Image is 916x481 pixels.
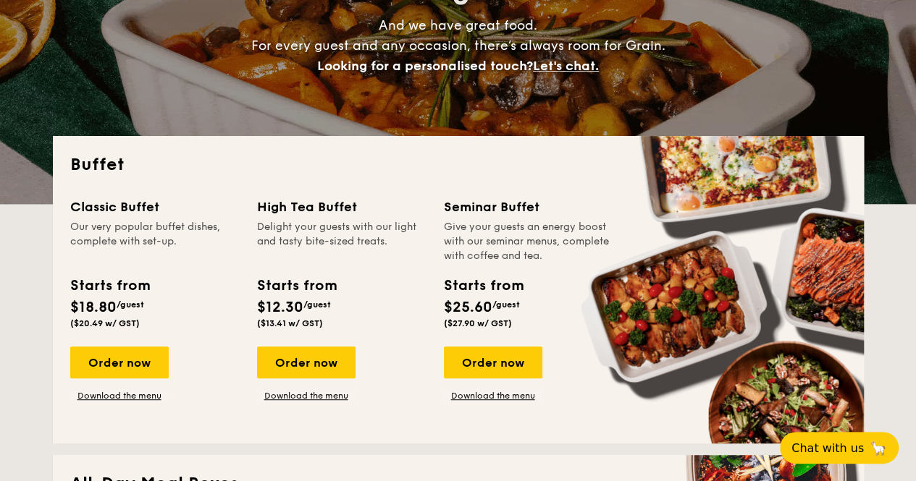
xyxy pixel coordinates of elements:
[70,197,240,217] div: Classic Buffet
[492,299,520,310] span: /guest
[70,346,169,378] div: Order now
[444,197,613,217] div: Seminar Buffet
[257,299,303,316] span: $12.30
[444,299,492,316] span: $25.60
[117,299,144,310] span: /guest
[444,318,512,328] span: ($27.90 w/ GST)
[70,318,140,328] span: ($20.49 w/ GST)
[70,153,846,176] h2: Buffet
[303,299,331,310] span: /guest
[70,275,149,297] div: Starts from
[317,58,533,74] span: Looking for a personalised touch?
[257,318,323,328] span: ($13.41 w/ GST)
[444,346,542,378] div: Order now
[444,275,523,297] div: Starts from
[257,197,427,217] div: High Tea Buffet
[780,432,899,464] button: Chat with us🦙
[257,220,427,263] div: Delight your guests with our light and tasty bite-sized treats.
[533,58,599,74] span: Let's chat.
[257,346,356,378] div: Order now
[251,17,665,74] span: And we have great food. For every guest and any occasion, there’s always room for Grain.
[444,390,542,401] a: Download the menu
[257,275,336,297] div: Starts from
[257,390,356,401] a: Download the menu
[70,299,117,316] span: $18.80
[870,440,887,456] span: 🦙
[444,220,613,263] div: Give your guests an energy boost with our seminar menus, complete with coffee and tea.
[70,220,240,263] div: Our very popular buffet dishes, complete with set-up.
[791,441,864,455] span: Chat with us
[70,390,169,401] a: Download the menu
